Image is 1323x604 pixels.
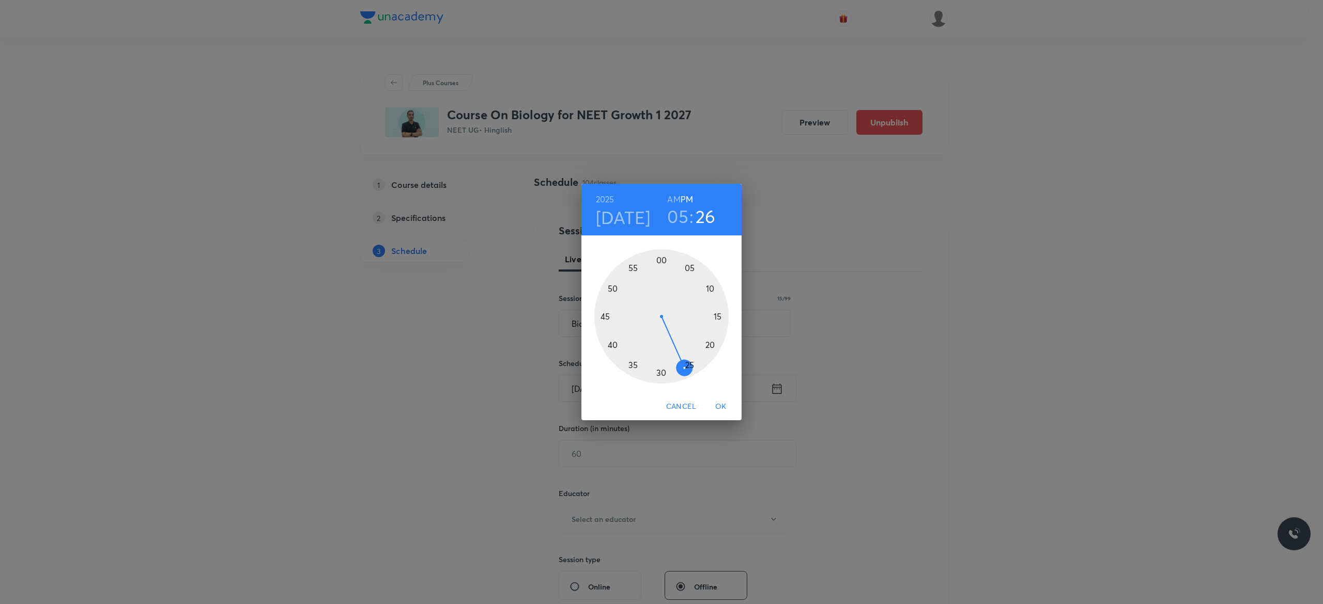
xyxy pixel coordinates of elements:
button: 05 [667,205,688,227]
button: 2025 [596,192,614,206]
button: AM [667,192,680,206]
button: [DATE] [596,206,651,228]
button: PM [681,192,693,206]
button: 26 [696,205,716,227]
button: OK [704,397,737,416]
span: Cancel [666,400,696,413]
button: Cancel [662,397,700,416]
span: OK [709,400,733,413]
h3: : [689,205,694,227]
